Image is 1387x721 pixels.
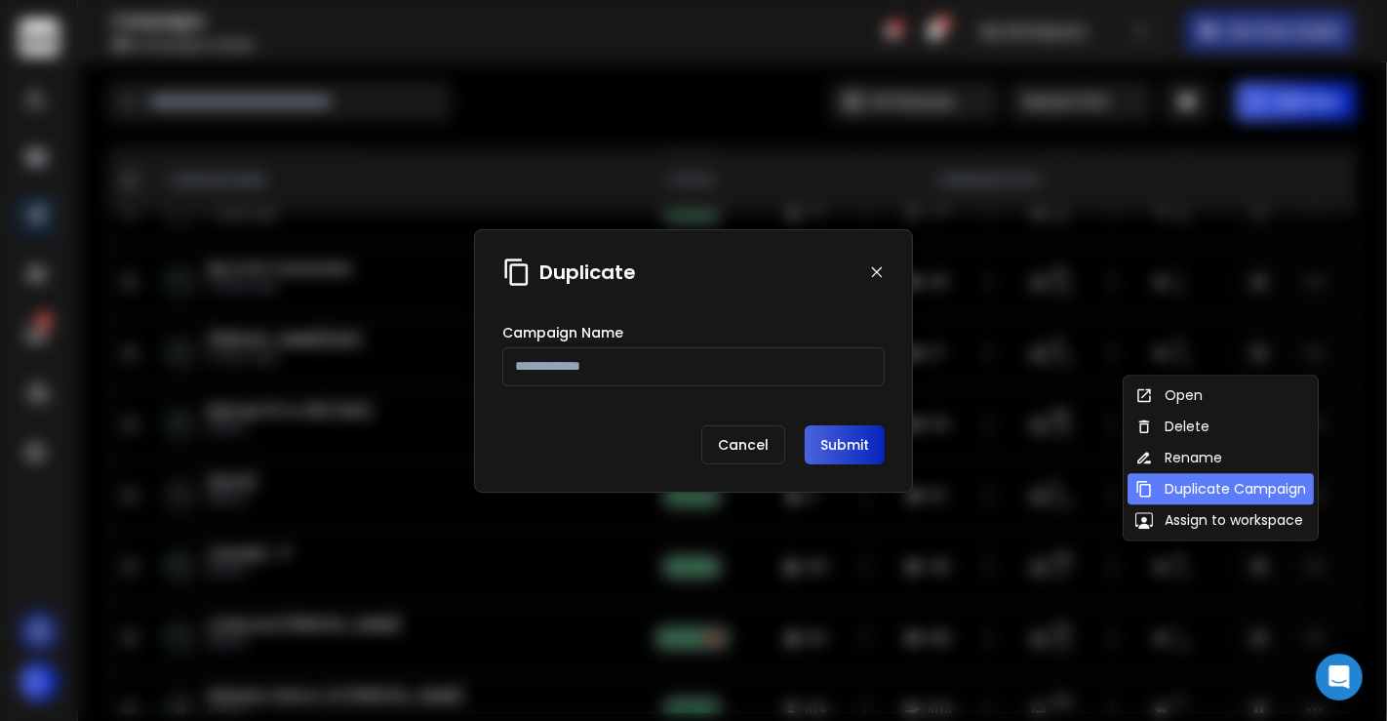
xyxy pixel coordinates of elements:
div: Delete [1135,417,1209,436]
p: Cancel [701,425,785,464]
div: Duplicate Campaign [1135,479,1306,499]
div: Open Intercom Messenger [1316,654,1363,701]
div: Rename [1135,448,1222,467]
h1: Duplicate [539,259,636,286]
div: Assign to workspace [1135,510,1303,530]
div: Open [1135,385,1203,405]
button: Submit [805,425,885,464]
label: Campaign Name [502,326,623,340]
